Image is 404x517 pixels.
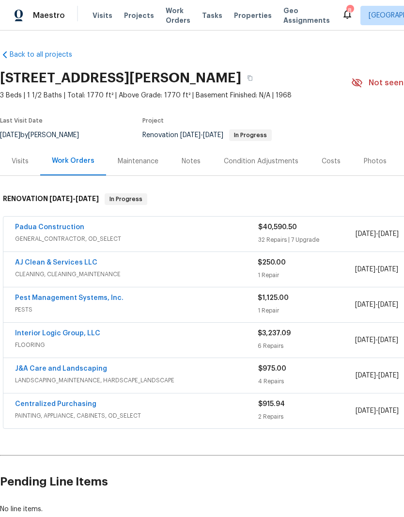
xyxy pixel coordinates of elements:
[49,195,99,202] span: -
[182,157,201,166] div: Notes
[355,301,375,308] span: [DATE]
[364,157,387,166] div: Photos
[378,231,399,237] span: [DATE]
[3,193,99,205] h6: RENOVATION
[378,337,398,344] span: [DATE]
[15,305,258,314] span: PESTS
[356,229,399,239] span: -
[224,157,298,166] div: Condition Adjustments
[322,157,341,166] div: Costs
[15,234,258,244] span: GENERAL_CONTRACTOR, OD_SELECT
[258,295,289,301] span: $1,125.00
[52,156,94,166] div: Work Orders
[378,301,398,308] span: [DATE]
[76,195,99,202] span: [DATE]
[12,157,29,166] div: Visits
[118,157,158,166] div: Maintenance
[33,11,65,20] span: Maestro
[203,132,223,139] span: [DATE]
[356,406,399,416] span: -
[258,401,285,407] span: $915.94
[124,11,154,20] span: Projects
[142,132,272,139] span: Renovation
[355,265,398,274] span: -
[356,372,376,379] span: [DATE]
[15,259,97,266] a: AJ Clean & Services LLC
[356,231,376,237] span: [DATE]
[230,132,271,138] span: In Progress
[15,330,100,337] a: Interior Logic Group, LLC
[142,118,164,124] span: Project
[258,224,297,231] span: $40,590.50
[378,266,398,273] span: [DATE]
[258,412,356,422] div: 2 Repairs
[15,224,84,231] a: Padua Construction
[180,132,201,139] span: [DATE]
[378,372,399,379] span: [DATE]
[355,266,375,273] span: [DATE]
[166,6,190,25] span: Work Orders
[202,12,222,19] span: Tasks
[15,340,258,350] span: FLOORING
[15,365,107,372] a: J&A Care and Landscaping
[49,195,73,202] span: [DATE]
[258,235,356,245] div: 32 Repairs | 7 Upgrade
[258,365,286,372] span: $975.00
[258,270,355,280] div: 1 Repair
[15,269,258,279] span: CLEANING, CLEANING_MAINTENANCE
[258,330,291,337] span: $3,237.09
[283,6,330,25] span: Geo Assignments
[346,6,353,16] div: 8
[258,259,286,266] span: $250.00
[15,401,96,407] a: Centralized Purchasing
[15,411,258,421] span: PAINTING, APPLIANCE, CABINETS, OD_SELECT
[258,306,355,315] div: 1 Repair
[180,132,223,139] span: -
[355,337,375,344] span: [DATE]
[355,300,398,310] span: -
[258,341,355,351] div: 6 Repairs
[356,371,399,380] span: -
[355,335,398,345] span: -
[106,194,146,204] span: In Progress
[234,11,272,20] span: Properties
[241,69,259,87] button: Copy Address
[93,11,112,20] span: Visits
[356,407,376,414] span: [DATE]
[15,295,124,301] a: Pest Management Systems, Inc.
[378,407,399,414] span: [DATE]
[258,376,356,386] div: 4 Repairs
[15,376,258,385] span: LANDSCAPING_MAINTENANCE, HARDSCAPE_LANDSCAPE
